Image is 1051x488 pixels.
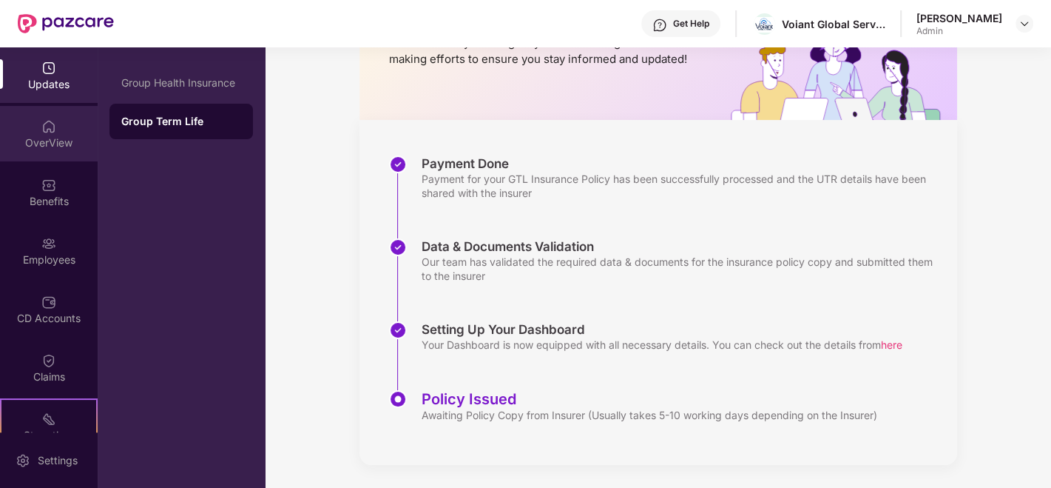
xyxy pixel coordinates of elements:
img: New Pazcare Logo [18,14,114,33]
img: svg+xml;base64,PHN2ZyBpZD0iQmVuZWZpdHMiIHhtbG5zPSJodHRwOi8vd3d3LnczLm9yZy8yMDAwL3N2ZyIgd2lkdGg9Ij... [41,178,56,193]
p: We are actively working on your onboarding with Pazcare and making efforts to ensure you stay inf... [389,35,718,67]
div: Payment Done [422,156,942,172]
div: Settings [33,453,82,468]
div: Group Term Life [121,114,241,129]
img: svg+xml;base64,PHN2ZyBpZD0iQ2xhaW0iIHhtbG5zPSJodHRwOi8vd3d3LnczLm9yZy8yMDAwL3N2ZyIgd2lkdGg9IjIwIi... [41,353,56,368]
div: Payment for your GTL Insurance Policy has been successfully processed and the UTR details have be... [422,172,942,200]
img: svg+xml;base64,PHN2ZyBpZD0iRW1wbG95ZWVzIiB4bWxucz0iaHR0cDovL3d3dy53My5vcmcvMjAwMC9zdmciIHdpZHRoPS... [41,236,56,251]
div: Get Help [673,18,709,30]
div: [PERSON_NAME] [916,11,1002,25]
div: Voiant Global Services India Private Limited [782,17,885,31]
div: Setting Up Your Dashboard [422,321,902,338]
img: svg+xml;base64,PHN2ZyBpZD0iU3RlcC1Eb25lLTMyeDMyIiB4bWxucz0iaHR0cDovL3d3dy53My5vcmcvMjAwMC9zdmciIH... [389,238,407,256]
div: Our team has validated the required data & documents for the insurance policy copy and submitted ... [422,255,942,283]
img: svg+xml;base64,PHN2ZyBpZD0iU2V0dGluZy0yMHgyMCIgeG1sbnM9Imh0dHA6Ly93d3cudzMub3JnLzIwMDAvc3ZnIiB3aW... [16,453,30,468]
img: svg+xml;base64,PHN2ZyBpZD0iVXBkYXRlZCIgeG1sbnM9Imh0dHA6Ly93d3cudzMub3JnLzIwMDAvc3ZnIiB3aWR0aD0iMj... [41,61,56,76]
span: here [881,338,902,351]
img: svg+xml;base64,PHN2ZyBpZD0iSGVscC0zMngzMiIgeG1sbnM9Imh0dHA6Ly93d3cudzMub3JnLzIwMDAvc3ZnIiB3aWR0aD... [652,18,667,33]
div: Group Health Insurance [121,77,241,89]
div: Data & Documents Validation [422,238,942,255]
img: svg+xml;base64,PHN2ZyBpZD0iU3RlcC1Eb25lLTMyeDMyIiB4bWxucz0iaHR0cDovL3d3dy53My5vcmcvMjAwMC9zdmciIH... [389,321,407,339]
div: Your Dashboard is now equipped with all necessary details. You can check out the details from [422,338,902,352]
div: Policy Issued [422,390,877,408]
img: svg+xml;base64,PHN2ZyBpZD0iRHJvcGRvd24tMzJ4MzIiIHhtbG5zPSJodHRwOi8vd3d3LnczLm9yZy8yMDAwL3N2ZyIgd2... [1018,18,1030,30]
div: Awaiting Policy Copy from Insurer (Usually takes 5-10 working days depending on the Insurer) [422,408,877,422]
img: svg+xml;base64,PHN2ZyBpZD0iU3RlcC1Eb25lLTMyeDMyIiB4bWxucz0iaHR0cDovL3d3dy53My5vcmcvMjAwMC9zdmciIH... [389,156,407,173]
div: Stepathon [1,428,96,443]
img: svg+xml;base64,PHN2ZyB4bWxucz0iaHR0cDovL3d3dy53My5vcmcvMjAwMC9zdmciIHdpZHRoPSIyMSIgaGVpZ2h0PSIyMC... [41,412,56,427]
div: Admin [916,25,1002,37]
img: hrOnboarding [731,27,956,120]
img: svg+xml;base64,PHN2ZyBpZD0iSG9tZSIgeG1sbnM9Imh0dHA6Ly93d3cudzMub3JnLzIwMDAvc3ZnIiB3aWR0aD0iMjAiIG... [41,119,56,134]
img: svg+xml;base64,PHN2ZyBpZD0iQ0RfQWNjb3VudHMiIGRhdGEtbmFtZT0iQ0QgQWNjb3VudHMiIHhtbG5zPSJodHRwOi8vd3... [41,295,56,310]
img: svg+xml;base64,PHN2ZyBpZD0iU3RlcC1BY3RpdmUtMzJ4MzIiIHhtbG5zPSJodHRwOi8vd3d3LnczLm9yZy8yMDAwL3N2Zy... [389,390,407,408]
img: IMG_8296.jpg [754,17,775,33]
